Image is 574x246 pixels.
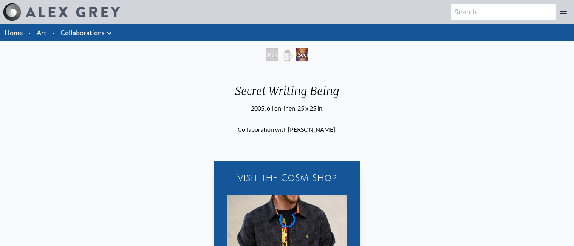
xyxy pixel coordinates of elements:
div: Rainbow Eye Ripple [266,48,278,61]
a: Art [37,27,46,38]
div: Secret Writing Being [296,48,308,61]
a: Home [5,28,23,37]
li: · [26,24,34,41]
li: · [50,24,57,41]
div: Secret Writing Being [229,84,345,104]
a: Collaborations [60,27,105,38]
input: Search [451,4,556,20]
div: 2005, oil on linen, 25 x 25 in. [229,104,345,113]
a: Visit the CoSM Shop [218,166,356,190]
p: Collaboration with [PERSON_NAME]. [238,122,336,137]
div: Sacred Mirrors Frame [281,48,293,61]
